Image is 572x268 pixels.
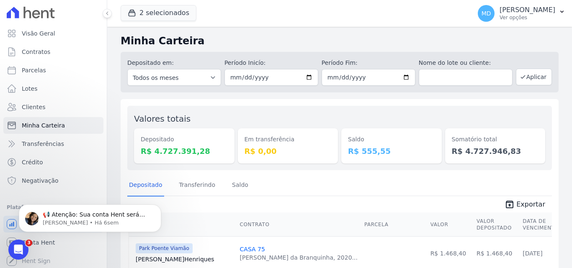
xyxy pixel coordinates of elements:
[3,135,103,152] a: Transferências
[500,6,555,14] p: [PERSON_NAME]
[419,59,513,67] label: Nome do lote ou cliente:
[22,29,55,38] span: Visão Geral
[3,43,103,60] a: Contratos
[3,172,103,189] a: Negativação
[136,255,233,263] a: [PERSON_NAME]Henriques
[473,213,519,237] th: Valor Depositado
[471,2,572,25] button: MD [PERSON_NAME] Ver opções
[136,243,193,253] span: Park Poente Viamão
[516,69,552,85] button: Aplicar
[121,33,559,48] h2: Minha Carteira
[36,32,144,40] p: Message from Adriane, sent Há 6sem
[22,140,64,148] span: Transferências
[22,158,43,166] span: Crédito
[22,176,59,185] span: Negativação
[3,62,103,79] a: Parcelas
[26,240,32,246] span: 3
[141,145,228,157] dd: R$ 4.727.391,28
[348,145,435,157] dd: R$ 555,55
[22,84,38,93] span: Lotes
[348,135,435,144] dt: Saldo
[22,121,65,130] span: Minha Carteira
[452,135,539,144] dt: Somatório total
[3,154,103,171] a: Crédito
[500,14,555,21] p: Ver opções
[240,246,265,253] a: CASA 75
[3,216,103,232] a: Recebíveis
[178,175,217,197] a: Transferindo
[361,213,427,237] th: Parcela
[452,145,539,157] dd: R$ 4.727.946,83
[519,213,562,237] th: Data de Vencimento
[3,234,103,251] a: Conta Hent
[245,145,332,157] dd: R$ 0,00
[8,240,28,260] iframe: Intercom live chat
[22,48,50,56] span: Contratos
[505,199,515,209] i: unarchive
[322,59,415,67] label: Período Fim:
[127,59,174,66] label: Depositado em:
[240,253,358,262] div: [PERSON_NAME] da Branquinha, 2020...
[3,117,103,134] a: Minha Carteira
[482,10,491,16] span: MD
[3,99,103,115] a: Clientes
[36,24,143,255] span: 📢 Atenção: Sua conta Hent será migrada para a Conta Arke! Estamos trazendo para você uma nova con...
[3,80,103,97] a: Lotes
[245,135,332,144] dt: Em transferência
[22,103,45,111] span: Clientes
[22,66,46,74] span: Parcelas
[141,135,228,144] dt: Depositado
[427,213,473,237] th: Valor
[127,175,164,197] a: Depositado
[6,187,174,245] iframe: Intercom notifications mensagem
[498,199,552,211] a: unarchive Exportar
[516,199,545,209] span: Exportar
[121,5,196,21] button: 2 selecionados
[129,213,237,237] th: Cliente
[224,59,318,67] label: Período Inicío:
[237,213,361,237] th: Contrato
[230,175,250,197] a: Saldo
[523,250,542,257] a: [DATE]
[3,25,103,42] a: Visão Geral
[134,114,191,124] label: Valores totais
